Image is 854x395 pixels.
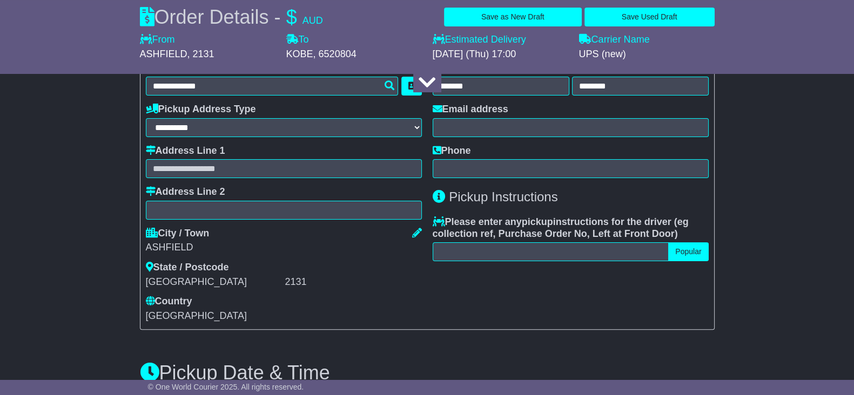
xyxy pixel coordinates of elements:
span: KOBE [286,49,313,59]
span: Pickup Instructions [449,189,557,204]
span: AUD [302,15,323,26]
label: City / Town [146,228,210,240]
span: , 2131 [187,49,214,59]
button: Save Used Draft [584,8,715,26]
label: Email address [433,104,508,115]
label: Phone [433,145,471,157]
label: Address Line 2 [146,186,225,198]
span: [GEOGRAPHIC_DATA] [146,310,247,321]
label: Country [146,296,192,308]
label: Address Line 1 [146,145,225,157]
div: [DATE] (Thu) 17:00 [433,49,568,60]
div: Order Details - [140,5,323,29]
label: State / Postcode [146,262,229,274]
label: Please enter any instructions for the driver ( ) [433,216,709,240]
div: ASHFIELD [146,242,422,254]
button: Save as New Draft [444,8,582,26]
span: pickup [522,216,553,227]
button: Popular [668,242,708,261]
h3: Pickup Date & Time [140,362,715,384]
span: $ [286,6,297,28]
div: UPS (new) [579,49,715,60]
span: ASHFIELD [140,49,187,59]
label: Carrier Name [579,34,650,46]
span: eg collection ref, Purchase Order No, Left at Front Door [433,216,689,239]
div: 2131 [285,276,422,288]
label: Pickup Address Type [146,104,256,115]
div: [GEOGRAPHIC_DATA] [146,276,283,288]
span: © One World Courier 2025. All rights reserved. [148,383,304,391]
label: From [140,34,175,46]
label: Estimated Delivery [433,34,568,46]
span: , 6520804 [313,49,357,59]
label: To [286,34,309,46]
